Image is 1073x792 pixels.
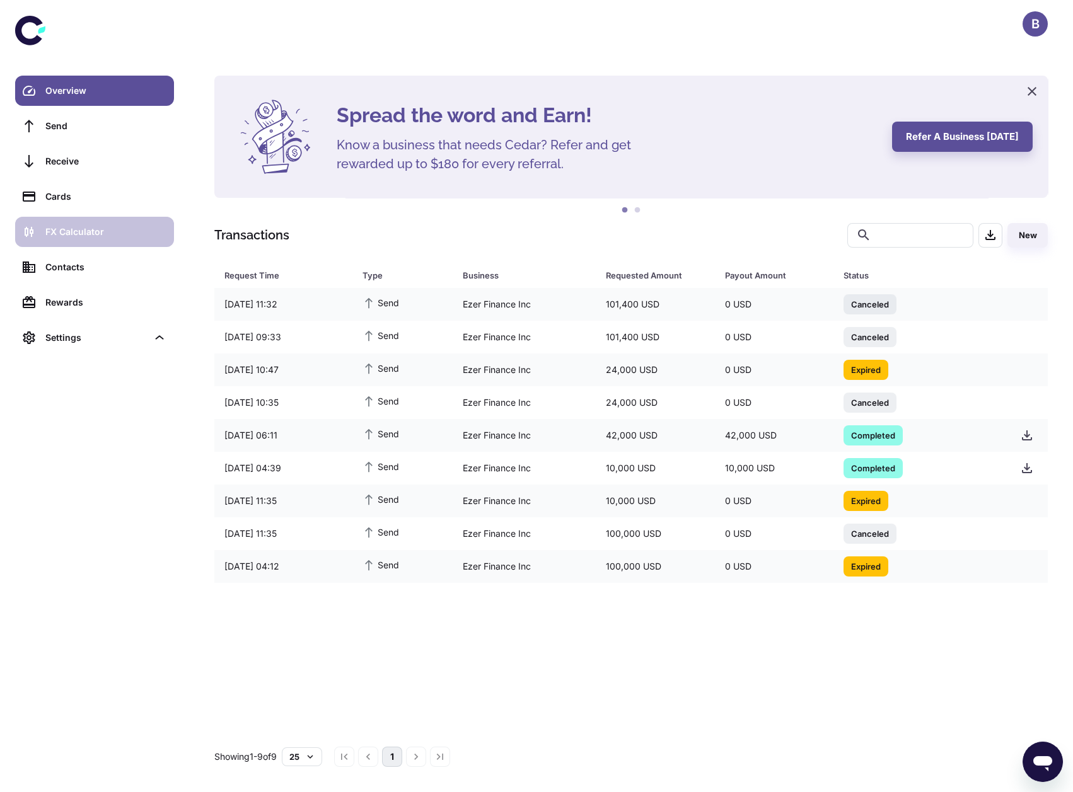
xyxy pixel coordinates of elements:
[15,323,174,353] div: Settings
[453,358,596,382] div: Ezer Finance Inc
[214,391,352,415] div: [DATE] 10:35
[715,489,834,513] div: 0 USD
[453,554,596,578] div: Ezer Finance Inc
[45,190,166,204] div: Cards
[453,456,596,480] div: Ezer Finance Inc
[1007,223,1048,248] button: New
[715,325,834,349] div: 0 USD
[15,111,174,141] a: Send
[214,423,352,447] div: [DATE] 06:11
[214,292,352,316] div: [DATE] 11:32
[214,325,352,349] div: [DATE] 09:33
[362,296,399,309] span: Send
[45,154,166,168] div: Receive
[596,391,715,415] div: 24,000 USD
[844,330,896,343] span: Canceled
[214,358,352,382] div: [DATE] 10:47
[618,204,631,217] button: 1
[715,391,834,415] div: 0 USD
[596,423,715,447] div: 42,000 USD
[715,292,834,316] div: 0 USD
[332,747,452,767] nav: pagination navigation
[214,522,352,546] div: [DATE] 11:35
[362,328,399,342] span: Send
[45,84,166,98] div: Overview
[596,522,715,546] div: 100,000 USD
[844,428,903,441] span: Completed
[362,459,399,473] span: Send
[715,456,834,480] div: 10,000 USD
[725,267,829,284] span: Payout Amount
[362,361,399,375] span: Send
[362,267,431,284] div: Type
[45,225,166,239] div: FX Calculator
[15,181,174,212] a: Cards
[15,217,174,247] a: FX Calculator
[362,394,399,408] span: Send
[596,292,715,316] div: 101,400 USD
[596,325,715,349] div: 101,400 USD
[453,292,596,316] div: Ezer Finance Inc
[214,456,352,480] div: [DATE] 04:39
[453,391,596,415] div: Ezer Finance Inc
[45,331,148,345] div: Settings
[337,100,877,130] h4: Spread the word and Earn!
[844,527,896,539] span: Canceled
[844,267,995,284] span: Status
[282,747,322,766] button: 25
[45,296,166,309] div: Rewards
[715,423,834,447] div: 42,000 USD
[453,522,596,546] div: Ezer Finance Inc
[362,492,399,506] span: Send
[362,558,399,571] span: Send
[844,560,888,572] span: Expired
[596,456,715,480] div: 10,000 USD
[1023,11,1048,37] button: B
[844,396,896,408] span: Canceled
[715,522,834,546] div: 0 USD
[596,489,715,513] div: 10,000 USD
[214,554,352,578] div: [DATE] 04:12
[362,525,399,539] span: Send
[214,226,289,244] h1: Transactions
[15,252,174,282] a: Contacts
[606,267,710,284] span: Requested Amount
[15,287,174,318] a: Rewards
[224,267,331,284] div: Request Time
[715,554,834,578] div: 0 USD
[844,494,888,507] span: Expired
[631,204,644,217] button: 2
[596,358,715,382] div: 24,000 USD
[453,489,596,513] div: Ezer Finance Inc
[1023,742,1063,782] iframe: Button to launch messaging window
[382,747,402,767] button: page 1
[362,267,448,284] span: Type
[892,122,1033,152] button: Refer a business [DATE]
[844,297,896,310] span: Canceled
[453,423,596,447] div: Ezer Finance Inc
[45,119,166,133] div: Send
[15,76,174,106] a: Overview
[844,363,888,376] span: Expired
[725,267,813,284] div: Payout Amount
[596,554,715,578] div: 100,000 USD
[224,267,347,284] span: Request Time
[45,260,166,274] div: Contacts
[715,358,834,382] div: 0 USD
[844,267,979,284] div: Status
[214,750,277,764] p: Showing 1-9 of 9
[606,267,693,284] div: Requested Amount
[362,427,399,440] span: Send
[214,489,352,513] div: [DATE] 11:35
[337,135,652,173] h5: Know a business that needs Cedar? Refer and get rewarded up to $180 for every referral.
[844,461,903,474] span: Completed
[15,146,174,176] a: Receive
[453,325,596,349] div: Ezer Finance Inc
